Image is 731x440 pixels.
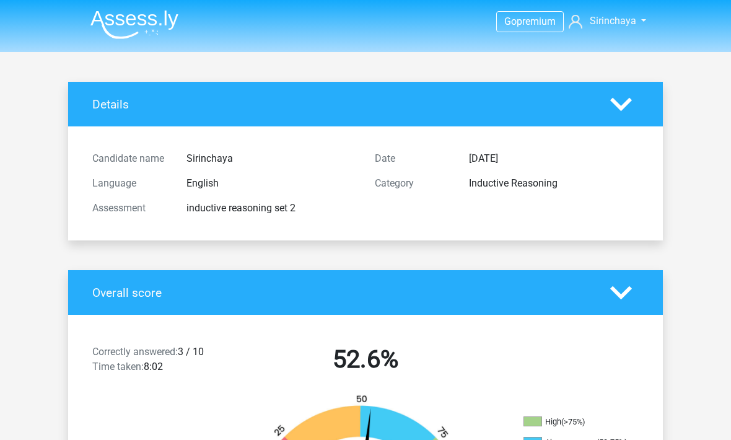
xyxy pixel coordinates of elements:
[177,176,365,191] div: English
[365,176,460,191] div: Category
[92,346,178,358] span: Correctly answered:
[92,286,592,300] h4: Overall score
[523,416,647,428] li: High
[365,151,460,166] div: Date
[83,201,177,216] div: Assessment
[504,15,517,27] span: Go
[517,15,556,27] span: premium
[561,417,585,426] div: (>75%)
[234,345,497,374] h2: 52.6%
[83,345,224,379] div: 3 / 10 8:02
[92,97,592,112] h4: Details
[83,151,177,166] div: Candidate name
[177,201,365,216] div: inductive reasoning set 2
[92,361,144,372] span: Time taken:
[564,14,650,29] a: Sirinchaya
[590,15,636,27] span: Sirinchaya
[497,13,563,30] a: Gopremium
[460,176,648,191] div: Inductive Reasoning
[460,151,648,166] div: [DATE]
[83,176,177,191] div: Language
[90,10,178,39] img: Assessly
[177,151,365,166] div: Sirinchaya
